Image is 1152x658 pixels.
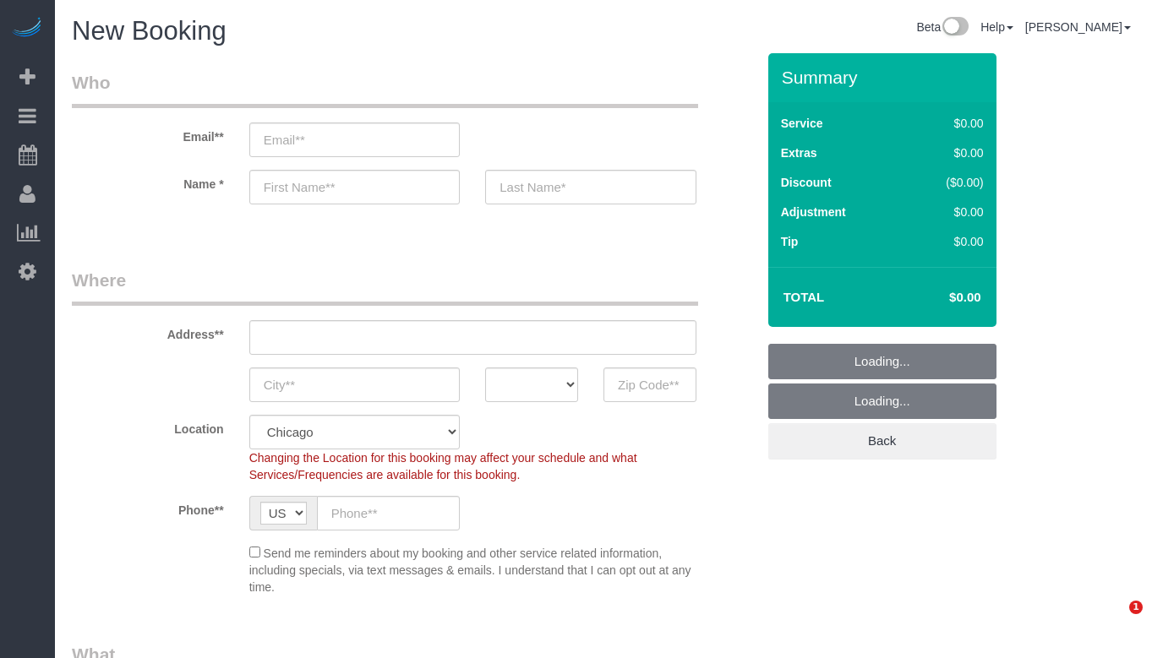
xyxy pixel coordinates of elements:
[72,16,227,46] span: New Booking
[10,17,44,41] img: Automaid Logo
[603,367,696,402] input: Zip Code**
[249,451,637,481] span: Changing the Location for this booking may affect your schedule and what Services/Frequencies are...
[59,170,237,193] label: Name *
[782,68,988,87] h3: Summary
[911,233,984,250] div: $0.00
[941,17,969,39] img: New interface
[911,115,984,132] div: $0.00
[1095,601,1135,641] iframe: Intercom live chat
[249,170,461,204] input: First Name**
[1025,20,1131,34] a: [PERSON_NAME]
[781,174,832,191] label: Discount
[783,290,825,304] strong: Total
[59,415,237,438] label: Location
[485,170,696,204] input: Last Name*
[781,115,823,132] label: Service
[781,204,846,220] label: Adjustment
[980,20,1013,34] a: Help
[1129,601,1143,614] span: 1
[781,144,817,161] label: Extras
[916,20,969,34] a: Beta
[911,174,984,191] div: ($0.00)
[72,70,698,108] legend: Who
[911,204,984,220] div: $0.00
[911,144,984,161] div: $0.00
[768,423,996,459] a: Back
[72,268,698,306] legend: Where
[781,233,799,250] label: Tip
[249,547,691,594] span: Send me reminders about my booking and other service related information, including specials, via...
[898,291,980,305] h4: $0.00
